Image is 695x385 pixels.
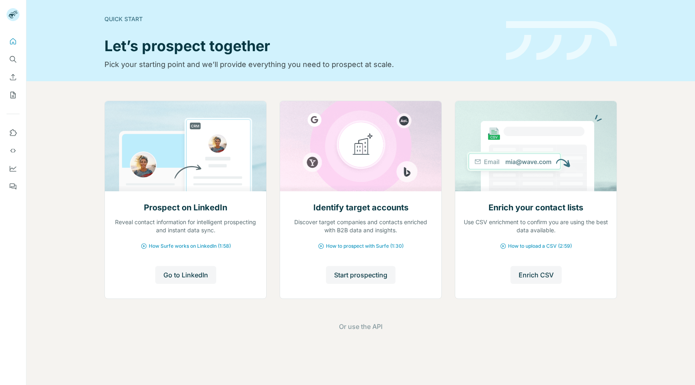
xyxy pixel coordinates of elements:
span: Enrich CSV [519,270,554,280]
span: How Surfe works on LinkedIn (1:58) [149,242,231,250]
img: banner [506,21,617,61]
button: Go to LinkedIn [155,266,216,284]
span: Go to LinkedIn [163,270,208,280]
button: Or use the API [339,322,382,331]
h2: Enrich your contact lists [489,202,583,213]
p: Discover target companies and contacts enriched with B2B data and insights. [288,218,433,234]
p: Use CSV enrichment to confirm you are using the best data available. [463,218,608,234]
h1: Let’s prospect together [104,38,496,54]
h2: Identify target accounts [313,202,408,213]
span: How to prospect with Surfe (1:30) [326,242,404,250]
button: Use Surfe on LinkedIn [7,125,20,140]
button: Enrich CSV [7,70,20,84]
p: Reveal contact information for intelligent prospecting and instant data sync. [113,218,258,234]
span: How to upload a CSV (2:59) [508,242,572,250]
img: Identify target accounts [280,101,442,191]
h2: Prospect on LinkedIn [144,202,227,213]
button: My lists [7,88,20,102]
button: Dashboard [7,161,20,176]
button: Start prospecting [326,266,395,284]
p: Pick your starting point and we’ll provide everything you need to prospect at scale. [104,59,496,70]
button: Feedback [7,179,20,194]
span: Start prospecting [334,270,387,280]
button: Quick start [7,34,20,49]
div: Quick start [104,15,496,23]
img: Prospect on LinkedIn [104,101,267,191]
button: Use Surfe API [7,143,20,158]
button: Search [7,52,20,67]
button: Enrich CSV [510,266,562,284]
img: Enrich your contact lists [455,101,617,191]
